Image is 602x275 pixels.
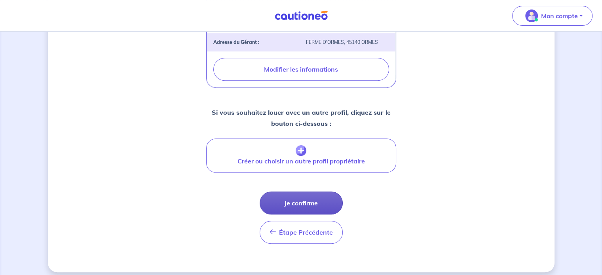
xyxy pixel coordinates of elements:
div: FERME D'ORMES, 45140 ORMES [301,40,394,45]
p: Mon compte [541,11,578,21]
button: Créer ou choisir un autre profil propriétaire [206,138,396,173]
strong: Si vous souhaitez louer avec un autre profil, cliquez sur le bouton ci-dessous : [212,108,391,127]
strong: Adresse du Gérant : [213,39,259,45]
button: Je confirme [260,192,343,214]
button: illu_account_valid_menu.svgMon compte [512,6,593,26]
button: Modifier les informations [213,58,389,81]
img: illu_account_valid_menu.svg [525,9,538,22]
span: Étape Précédente [279,228,333,236]
img: archivate [296,145,306,156]
img: Cautioneo [272,11,331,21]
button: Étape Précédente [260,221,343,244]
